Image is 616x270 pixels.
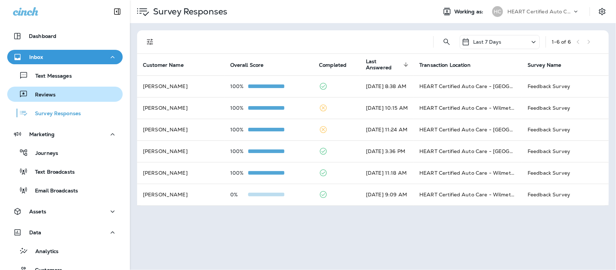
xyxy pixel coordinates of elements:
[230,83,248,89] p: 100%
[552,39,571,45] div: 1 - 6 of 6
[7,50,123,64] button: Inbox
[143,62,184,68] span: Customer Name
[414,97,522,119] td: HEART Certified Auto Care - Wilmette
[528,62,571,68] span: Survey Name
[137,140,224,162] td: [PERSON_NAME]
[522,119,609,140] td: Feedback Survey
[143,62,193,68] span: Customer Name
[360,184,414,205] td: [DATE] 9:09 AM
[507,9,572,14] p: HEART Certified Auto Care
[414,162,522,184] td: HEART Certified Auto Care - Wilmette
[319,62,356,68] span: Completed
[28,73,72,80] p: Text Messages
[414,119,522,140] td: HEART Certified Auto Care - [GEOGRAPHIC_DATA]
[7,243,123,258] button: Analytics
[7,68,123,83] button: Text Messages
[137,119,224,140] td: [PERSON_NAME]
[137,75,224,97] td: [PERSON_NAME]
[528,62,562,68] span: Survey Name
[28,110,81,117] p: Survey Responses
[29,230,41,235] p: Data
[143,35,157,49] button: Filters
[137,184,224,205] td: [PERSON_NAME]
[7,225,123,240] button: Data
[29,131,54,137] p: Marketing
[522,162,609,184] td: Feedback Survey
[28,169,75,176] p: Text Broadcasts
[414,184,522,205] td: HEART Certified Auto Care - Wilmette
[230,192,248,197] p: 0%
[596,5,609,18] button: Settings
[366,58,401,71] span: Last Answered
[7,29,123,43] button: Dashboard
[28,188,78,195] p: Email Broadcasts
[28,150,58,157] p: Journeys
[360,140,414,162] td: [DATE] 3:36 PM
[7,145,123,160] button: Journeys
[7,105,123,121] button: Survey Responses
[230,148,248,154] p: 100%
[230,170,248,176] p: 100%
[230,62,273,68] span: Overall Score
[230,105,248,111] p: 100%
[454,9,485,15] span: Working as:
[29,54,43,60] p: Inbox
[150,6,227,17] p: Survey Responses
[419,62,471,68] span: Transaction Location
[360,75,414,97] td: [DATE] 8:38 AM
[7,204,123,219] button: Assets
[522,184,609,205] td: Feedback Survey
[360,162,414,184] td: [DATE] 11:18 AM
[7,183,123,198] button: Email Broadcasts
[522,75,609,97] td: Feedback Survey
[419,62,480,68] span: Transaction Location
[360,97,414,119] td: [DATE] 10:15 AM
[522,97,609,119] td: Feedback Survey
[230,127,248,132] p: 100%
[29,209,46,214] p: Assets
[7,164,123,179] button: Text Broadcasts
[492,6,503,17] div: HC
[230,62,264,68] span: Overall Score
[319,62,346,68] span: Completed
[107,4,127,19] button: Collapse Sidebar
[414,140,522,162] td: HEART Certified Auto Care - [GEOGRAPHIC_DATA]
[473,39,502,45] p: Last 7 Days
[360,119,414,140] td: [DATE] 11:24 AM
[366,58,411,71] span: Last Answered
[414,75,522,97] td: HEART Certified Auto Care - [GEOGRAPHIC_DATA]
[440,35,454,49] button: Search Survey Responses
[137,162,224,184] td: [PERSON_NAME]
[137,97,224,119] td: [PERSON_NAME]
[28,92,56,99] p: Reviews
[29,33,56,39] p: Dashboard
[7,87,123,102] button: Reviews
[522,140,609,162] td: Feedback Survey
[28,248,58,255] p: Analytics
[7,127,123,141] button: Marketing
